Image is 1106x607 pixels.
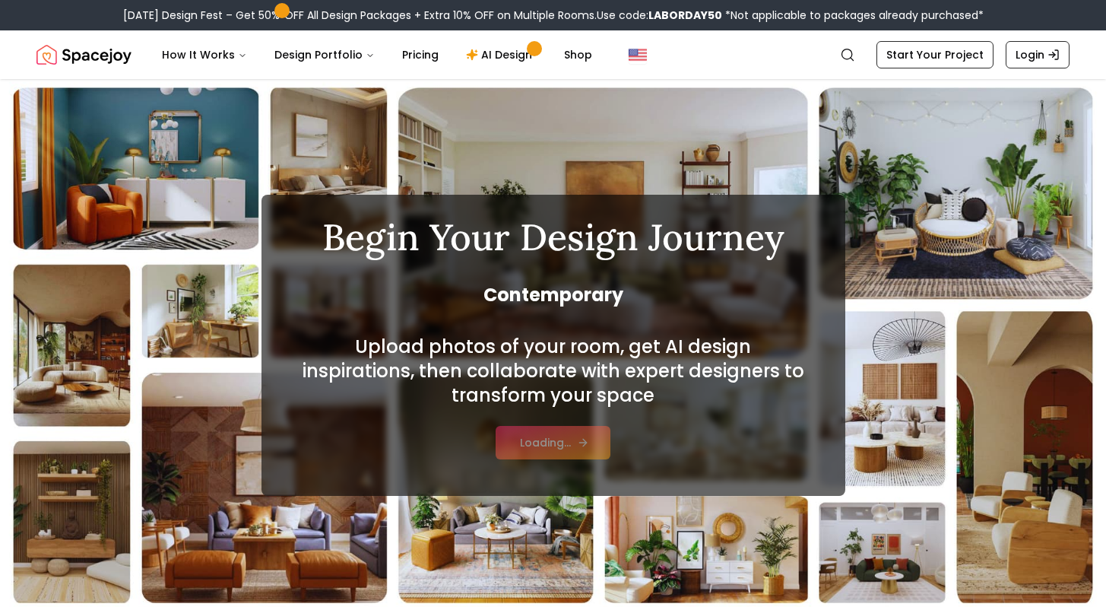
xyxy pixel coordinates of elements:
[123,8,984,23] div: [DATE] Design Fest – Get 50% OFF All Design Packages + Extra 10% OFF on Multiple Rooms.
[36,40,132,70] img: Spacejoy Logo
[150,40,604,70] nav: Main
[36,40,132,70] a: Spacejoy
[597,8,722,23] span: Use code:
[298,219,809,256] h1: Begin Your Design Journey
[876,41,993,68] a: Start Your Project
[150,40,259,70] button: How It Works
[390,40,451,70] a: Pricing
[1006,41,1070,68] a: Login
[298,283,809,307] span: Contemporary
[298,335,809,408] h2: Upload photos of your room, get AI design inspirations, then collaborate with expert designers to...
[629,46,647,64] img: United States
[722,8,984,23] span: *Not applicable to packages already purchased*
[552,40,604,70] a: Shop
[648,8,722,23] b: LABORDAY50
[454,40,549,70] a: AI Design
[36,30,1070,79] nav: Global
[262,40,387,70] button: Design Portfolio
